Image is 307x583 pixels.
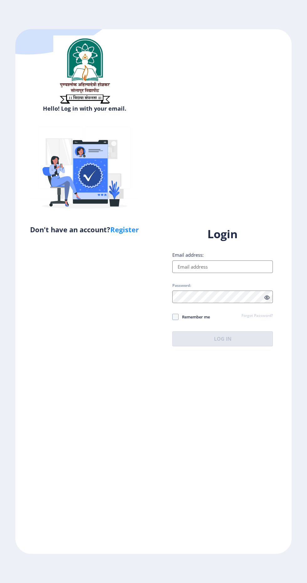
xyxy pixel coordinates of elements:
[242,313,273,319] a: Forgot Password?
[110,225,139,234] a: Register
[172,227,273,242] h1: Login
[179,313,210,321] span: Remember me
[172,331,273,346] button: Log In
[20,224,149,234] h5: Don't have an account?
[53,35,116,106] img: sulogo.png
[30,115,139,224] img: Verified-rafiki.svg
[172,283,191,288] label: Password:
[172,252,204,258] label: Email address:
[172,260,273,273] input: Email address
[20,105,149,112] h6: Hello! Log in with your email.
